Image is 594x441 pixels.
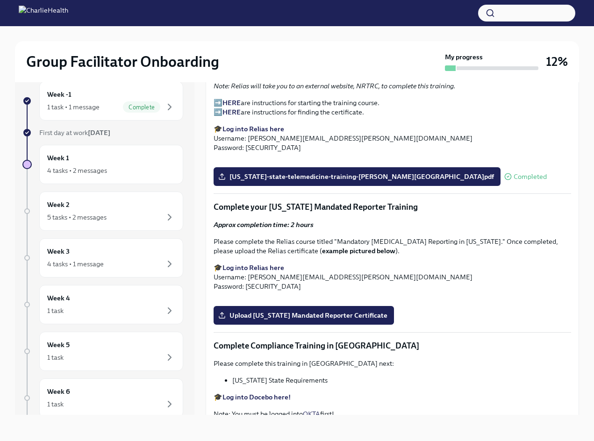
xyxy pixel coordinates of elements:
[214,359,571,368] p: Please complete this training in [GEOGRAPHIC_DATA] next:
[222,125,284,133] a: Log into Relias here
[47,259,104,269] div: 4 tasks • 1 message
[47,353,64,362] div: 1 task
[322,247,395,255] strong: example pictured below
[445,52,483,62] strong: My progress
[22,332,183,371] a: Week 51 task
[47,102,100,112] div: 1 task • 1 message
[222,393,291,401] a: Log into Docebo here!
[26,52,219,71] h2: Group Facilitator Onboarding
[47,293,70,303] h6: Week 4
[47,89,72,100] h6: Week -1
[222,99,241,107] a: HERE
[88,128,110,137] strong: [DATE]
[214,167,501,186] label: [US_STATE]-state-telemedicine-training-[PERSON_NAME][GEOGRAPHIC_DATA]pdf
[214,82,455,90] em: Note: Relias will take you to an external website, NRTRC, to complete this training.
[47,166,107,175] div: 4 tasks • 2 messages
[214,124,571,152] p: 🎓 Username: [PERSON_NAME][EMAIL_ADDRESS][PERSON_NAME][DOMAIN_NAME] Password: [SECURITY_DATA]
[47,199,70,210] h6: Week 2
[546,53,568,70] h3: 12%
[22,128,183,137] a: First day at work[DATE]
[22,285,183,324] a: Week 41 task
[47,399,64,409] div: 1 task
[123,104,160,111] span: Complete
[47,340,70,350] h6: Week 5
[22,81,183,121] a: Week -11 task • 1 messageComplete
[47,246,70,256] h6: Week 3
[514,173,547,180] span: Completed
[220,311,387,320] span: Upload [US_STATE] Mandated Reporter Certificate
[47,213,107,222] div: 5 tasks • 2 messages
[214,409,571,419] p: Note: You must be logged into first!
[214,392,571,402] p: 🎓
[214,306,394,325] label: Upload [US_STATE] Mandated Reporter Certificate
[214,263,571,291] p: 🎓 Username: [PERSON_NAME][EMAIL_ADDRESS][PERSON_NAME][DOMAIN_NAME] Password: [SECURITY_DATA]
[222,108,241,116] a: HERE
[22,238,183,277] a: Week 34 tasks • 1 message
[214,98,571,117] p: ➡️ are instructions for starting the training course. ➡️ are instructions for finding the certifi...
[214,220,314,229] strong: Approx completion time: 2 hours
[214,201,571,213] p: Complete your [US_STATE] Mandated Reporter Training
[22,145,183,184] a: Week 14 tasks • 2 messages
[214,340,571,351] p: Complete Compliance Training in [GEOGRAPHIC_DATA]
[22,192,183,231] a: Week 25 tasks • 2 messages
[220,172,494,181] span: [US_STATE]-state-telemedicine-training-[PERSON_NAME][GEOGRAPHIC_DATA]pdf
[47,153,69,163] h6: Week 1
[47,306,64,315] div: 1 task
[47,386,70,397] h6: Week 6
[19,6,68,21] img: CharlieHealth
[303,410,320,418] a: OKTA
[222,263,284,272] a: Log into Relias here
[22,378,183,418] a: Week 61 task
[232,376,571,385] li: [US_STATE] State Requirements
[39,128,110,137] span: First day at work
[214,237,571,256] p: Please complete the Relias course titled "Mandatory [MEDICAL_DATA] Reporting in [US_STATE]." Once...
